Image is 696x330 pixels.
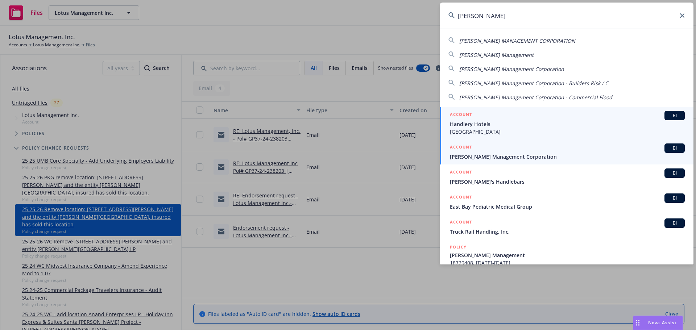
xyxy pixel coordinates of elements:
[667,145,682,151] span: BI
[440,239,693,271] a: POLICY[PERSON_NAME] Management18729408, [DATE]-[DATE]
[440,189,693,214] a: ACCOUNTBIEast Bay Pediatric Medical Group
[667,170,682,176] span: BI
[450,168,472,177] h5: ACCOUNT
[459,94,612,101] span: [PERSON_NAME] Management Corporation - Commercial Flood
[450,243,467,251] h5: POLICY
[450,153,685,160] span: [PERSON_NAME] Management Corporation
[450,128,685,135] span: [GEOGRAPHIC_DATA]
[648,319,677,326] span: Nova Assist
[667,220,682,226] span: BI
[459,37,575,44] span: [PERSON_NAME] MANAGEMENT CORPORATION
[450,228,685,235] span: Truck Rail Handling, Inc.
[667,112,682,119] span: BI
[450,193,472,202] h5: ACCOUNT
[459,80,608,87] span: [PERSON_NAME] Management Corporation - Builders Risk / C
[440,107,693,139] a: ACCOUNTBIHandlery Hotels[GEOGRAPHIC_DATA]
[667,195,682,201] span: BI
[450,111,472,120] h5: ACCOUNT
[633,316,683,330] button: Nova Assist
[450,120,685,128] span: Handlery Hotels
[440,3,693,29] input: Search...
[633,316,642,330] div: Drag to move
[450,143,472,152] h5: ACCOUNT
[440,164,693,189] a: ACCOUNTBI[PERSON_NAME]'s Handlebars
[450,251,685,259] span: [PERSON_NAME] Management
[440,214,693,239] a: ACCOUNTBITruck Rail Handling, Inc.
[450,203,685,210] span: East Bay Pediatric Medical Group
[459,51,534,58] span: [PERSON_NAME] Management
[450,259,685,267] span: 18729408, [DATE]-[DATE]
[450,218,472,227] h5: ACCOUNT
[459,66,564,72] span: [PERSON_NAME] Management Corporation
[450,178,685,185] span: [PERSON_NAME]'s Handlebars
[440,139,693,164] a: ACCOUNTBI[PERSON_NAME] Management Corporation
